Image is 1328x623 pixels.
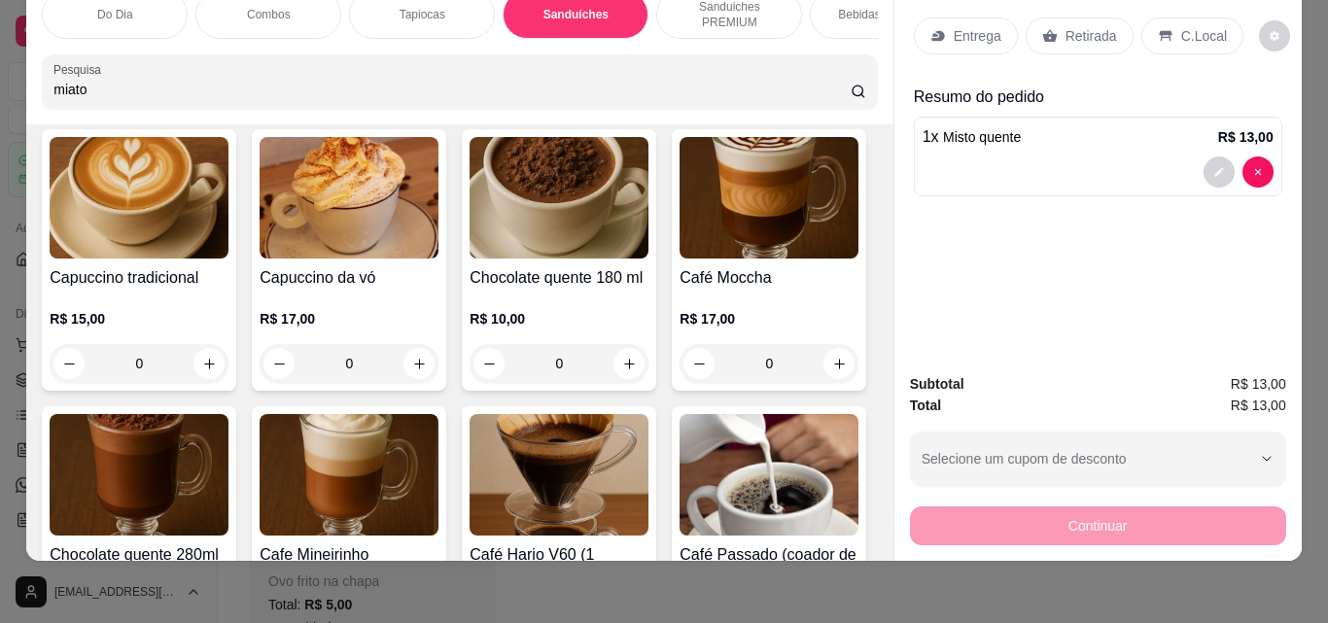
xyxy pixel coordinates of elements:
p: C.Local [1181,26,1227,46]
img: product-image [50,137,228,259]
button: decrease-product-quantity [683,348,715,379]
h4: Cafe Mineirinho [260,543,438,567]
h4: Chocolate quente 180 ml [470,266,648,290]
img: product-image [680,137,858,259]
p: Retirada [1066,26,1117,46]
span: Misto quente [943,129,1021,145]
p: Do Dia [97,7,133,22]
p: R$ 10,00 [470,309,648,329]
button: decrease-product-quantity [1259,20,1290,52]
label: Pesquisa [53,61,108,78]
p: Sanduíches [543,7,609,22]
p: R$ 17,00 [260,309,438,329]
h4: Café Passado (coador de pano) 180ml Com leite [680,543,858,590]
img: product-image [680,414,858,536]
button: decrease-product-quantity [263,348,295,379]
button: decrease-product-quantity [1204,156,1235,188]
p: Bebidas Quentes [838,7,927,22]
h4: Café Hario V60 (1 pessoa) [470,543,648,590]
span: R$ 13,00 [1231,373,1286,395]
p: R$ 17,00 [680,309,858,329]
img: product-image [260,414,438,536]
p: R$ 13,00 [1218,127,1274,147]
button: increase-product-quantity [193,348,225,379]
img: product-image [470,137,648,259]
button: decrease-product-quantity [1242,156,1274,188]
img: product-image [470,414,648,536]
button: increase-product-quantity [403,348,435,379]
p: R$ 15,00 [50,309,228,329]
h4: Capuccino da vó [260,266,438,290]
img: product-image [260,137,438,259]
p: 1 x [923,125,1022,149]
img: product-image [50,414,228,536]
strong: Subtotal [910,376,964,392]
button: Selecione um cupom de desconto [910,432,1286,486]
button: decrease-product-quantity [53,348,85,379]
strong: Total [910,398,941,413]
button: increase-product-quantity [613,348,645,379]
p: Combos [247,7,291,22]
button: increase-product-quantity [823,348,855,379]
span: R$ 13,00 [1231,395,1286,416]
p: Resumo do pedido [914,86,1282,109]
h4: Capuccino tradicional [50,266,228,290]
p: Tapiocas [400,7,445,22]
input: Pesquisa [53,80,851,99]
h4: Chocolate quente 280ml [50,543,228,567]
h4: Café Moccha [680,266,858,290]
button: decrease-product-quantity [473,348,505,379]
p: Entrega [954,26,1001,46]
